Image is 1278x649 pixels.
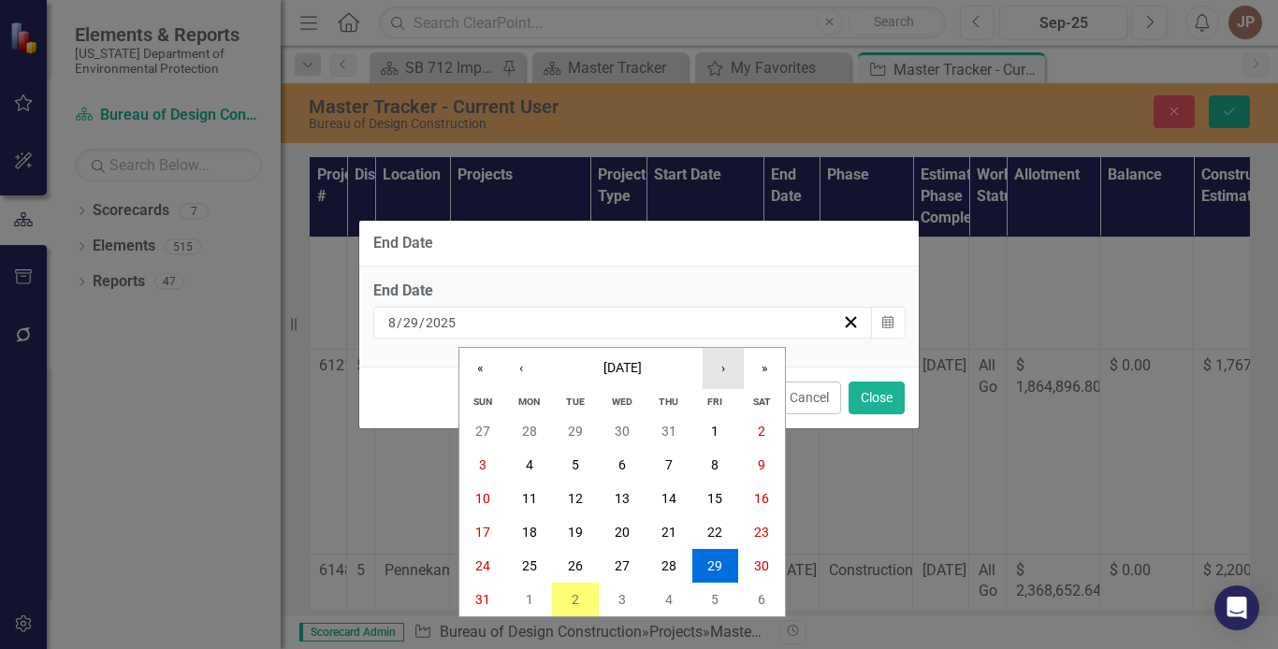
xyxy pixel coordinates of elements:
span: [DATE] [603,360,642,375]
div: End Date [373,235,433,252]
div: End Date [373,281,905,302]
abbr: Sunday [473,396,492,408]
abbr: Thursday [659,396,678,408]
button: August 13, 2025 [599,482,646,515]
abbr: Friday [707,396,722,408]
button: July 29, 2025 [552,414,599,448]
button: September 4, 2025 [646,583,692,616]
input: yyyy [425,313,457,332]
abbr: September 6, 2025 [758,592,765,607]
button: August 6, 2025 [599,448,646,482]
abbr: August 11, 2025 [522,491,537,506]
button: August 12, 2025 [552,482,599,515]
button: Close [849,382,905,414]
button: August 24, 2025 [459,549,506,583]
button: September 2, 2025 [552,583,599,616]
abbr: July 29, 2025 [568,424,583,439]
abbr: August 19, 2025 [568,525,583,540]
button: July 27, 2025 [459,414,506,448]
abbr: Monday [518,396,540,408]
abbr: September 1, 2025 [526,592,533,607]
abbr: August 25, 2025 [522,558,537,573]
button: August 2, 2025 [738,414,785,448]
abbr: August 22, 2025 [707,525,722,540]
abbr: August 18, 2025 [522,525,537,540]
button: August 8, 2025 [692,448,739,482]
abbr: August 9, 2025 [758,457,765,472]
button: September 6, 2025 [738,583,785,616]
button: August 15, 2025 [692,482,739,515]
span: / [419,314,425,331]
abbr: August 17, 2025 [475,525,490,540]
abbr: August 26, 2025 [568,558,583,573]
button: August 4, 2025 [506,448,553,482]
button: August 25, 2025 [506,549,553,583]
input: dd [402,313,419,332]
abbr: August 14, 2025 [661,491,676,506]
abbr: September 3, 2025 [618,592,626,607]
button: [DATE] [542,348,703,389]
abbr: August 23, 2025 [754,525,769,540]
button: August 31, 2025 [459,583,506,616]
button: August 17, 2025 [459,515,506,549]
button: September 5, 2025 [692,583,739,616]
button: August 30, 2025 [738,549,785,583]
abbr: August 4, 2025 [526,457,533,472]
abbr: August 13, 2025 [615,491,630,506]
button: › [703,348,744,389]
button: July 28, 2025 [506,414,553,448]
abbr: August 29, 2025 [707,558,722,573]
button: August 18, 2025 [506,515,553,549]
abbr: July 27, 2025 [475,424,490,439]
button: August 7, 2025 [646,448,692,482]
abbr: August 27, 2025 [615,558,630,573]
button: August 9, 2025 [738,448,785,482]
abbr: August 31, 2025 [475,592,490,607]
abbr: August 28, 2025 [661,558,676,573]
abbr: August 24, 2025 [475,558,490,573]
button: August 21, 2025 [646,515,692,549]
abbr: Wednesday [612,396,632,408]
button: « [459,348,501,389]
button: August 10, 2025 [459,482,506,515]
span: / [397,314,402,331]
button: » [744,348,785,389]
button: August 16, 2025 [738,482,785,515]
abbr: August 6, 2025 [618,457,626,472]
button: Cancel [777,382,841,414]
button: August 1, 2025 [692,414,739,448]
button: August 22, 2025 [692,515,739,549]
button: August 27, 2025 [599,549,646,583]
abbr: August 30, 2025 [754,558,769,573]
abbr: August 5, 2025 [572,457,579,472]
abbr: July 31, 2025 [661,424,676,439]
abbr: August 21, 2025 [661,525,676,540]
input: mm [387,313,397,332]
abbr: September 5, 2025 [711,592,719,607]
button: July 31, 2025 [646,414,692,448]
abbr: September 2, 2025 [572,592,579,607]
abbr: August 1, 2025 [711,424,719,439]
button: August 20, 2025 [599,515,646,549]
button: August 3, 2025 [459,448,506,482]
abbr: August 3, 2025 [479,457,487,472]
abbr: July 28, 2025 [522,424,537,439]
button: September 3, 2025 [599,583,646,616]
abbr: Saturday [753,396,771,408]
abbr: August 16, 2025 [754,491,769,506]
abbr: September 4, 2025 [665,592,673,607]
button: August 26, 2025 [552,549,599,583]
abbr: August 10, 2025 [475,491,490,506]
abbr: August 2, 2025 [758,424,765,439]
button: August 28, 2025 [646,549,692,583]
button: August 14, 2025 [646,482,692,515]
button: August 19, 2025 [552,515,599,549]
abbr: August 12, 2025 [568,491,583,506]
button: August 23, 2025 [738,515,785,549]
button: August 5, 2025 [552,448,599,482]
button: September 1, 2025 [506,583,553,616]
abbr: Tuesday [566,396,585,408]
button: ‹ [501,348,542,389]
abbr: August 20, 2025 [615,525,630,540]
div: Open Intercom Messenger [1214,585,1259,630]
